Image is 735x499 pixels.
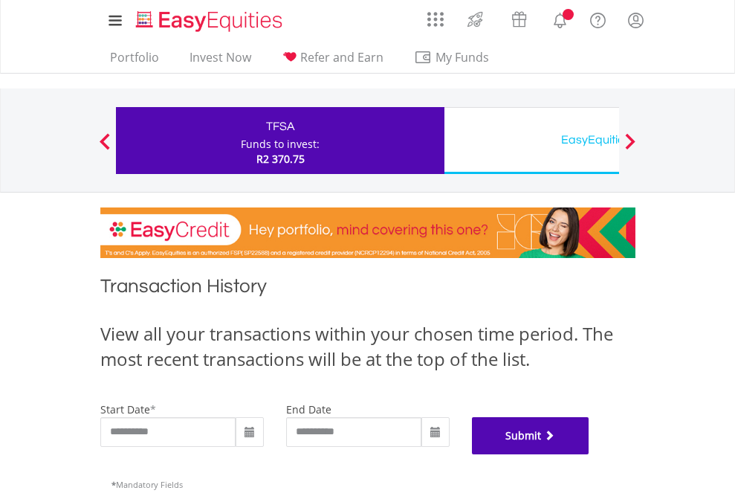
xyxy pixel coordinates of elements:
[100,273,635,306] h1: Transaction History
[90,141,120,155] button: Previous
[497,4,541,31] a: Vouchers
[104,50,165,73] a: Portfolio
[507,7,531,31] img: vouchers-v2.svg
[615,141,645,155] button: Next
[256,152,305,166] span: R2 370.75
[286,402,331,416] label: end date
[579,4,617,33] a: FAQ's and Support
[125,116,436,137] div: TFSA
[472,417,589,454] button: Submit
[184,50,257,73] a: Invest Now
[414,48,511,67] span: My Funds
[241,137,320,152] div: Funds to invest:
[100,207,635,258] img: EasyCredit Promotion Banner
[133,9,288,33] img: EasyEquities_Logo.png
[463,7,488,31] img: thrive-v2.svg
[130,4,288,33] a: Home page
[111,479,183,490] span: Mandatory Fields
[100,321,635,373] div: View all your transactions within your chosen time period. The most recent transactions will be a...
[418,4,453,28] a: AppsGrid
[541,4,579,33] a: Notifications
[100,402,150,416] label: start date
[427,11,444,28] img: grid-menu-icon.svg
[617,4,655,36] a: My Profile
[300,49,383,65] span: Refer and Earn
[276,50,389,73] a: Refer and Earn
